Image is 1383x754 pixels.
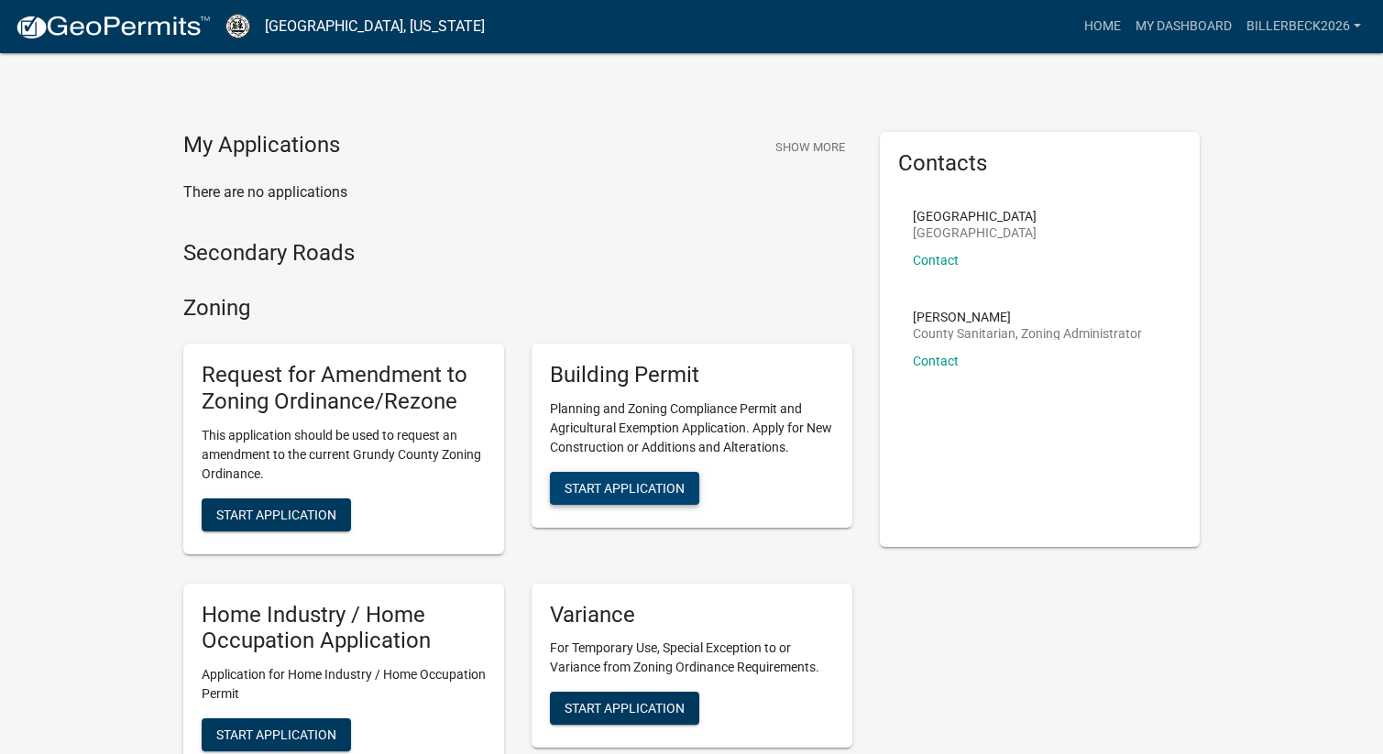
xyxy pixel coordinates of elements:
[1077,9,1128,44] a: Home
[202,498,351,531] button: Start Application
[202,602,486,655] h5: Home Industry / Home Occupation Application
[202,665,486,704] p: Application for Home Industry / Home Occupation Permit
[182,106,197,121] img: tab_keywords_by_traffic_grey.svg
[183,132,340,159] h4: My Applications
[202,426,486,484] p: This application should be used to request an amendment to the current Grundy County Zoning Ordin...
[1128,9,1239,44] a: My Dashboard
[48,48,202,62] div: Domain: [DOMAIN_NAME]
[565,701,685,716] span: Start Application
[550,602,834,628] h5: Variance
[216,507,336,521] span: Start Application
[913,226,1037,239] p: [GEOGRAPHIC_DATA]
[183,240,852,267] h4: Secondary Roads
[265,11,485,42] a: [GEOGRAPHIC_DATA], [US_STATE]
[913,210,1037,223] p: [GEOGRAPHIC_DATA]
[550,472,699,505] button: Start Application
[913,327,1142,340] p: County Sanitarian, Zoning Administrator
[202,718,351,751] button: Start Application
[565,480,685,495] span: Start Application
[203,108,309,120] div: Keywords by Traffic
[550,399,834,457] p: Planning and Zoning Compliance Permit and Agricultural Exemption Application. Apply for New Const...
[216,727,336,742] span: Start Application
[768,132,852,162] button: Show More
[550,362,834,388] h5: Building Permit
[898,150,1182,177] h5: Contacts
[913,311,1142,323] p: [PERSON_NAME]
[202,362,486,415] h5: Request for Amendment to Zoning Ordinance/Rezone
[183,181,852,203] p: There are no applications
[550,639,834,677] p: For Temporary Use, Special Exception to or Variance from Zoning Ordinance Requirements.
[51,29,90,44] div: v 4.0.25
[913,253,959,268] a: Contact
[183,295,852,322] h4: Zoning
[49,106,64,121] img: tab_domain_overview_orange.svg
[29,29,44,44] img: logo_orange.svg
[70,108,164,120] div: Domain Overview
[29,48,44,62] img: website_grey.svg
[913,354,959,368] a: Contact
[550,692,699,725] button: Start Application
[225,14,250,38] img: Grundy County, Iowa
[1239,9,1368,44] a: billerbeck2026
